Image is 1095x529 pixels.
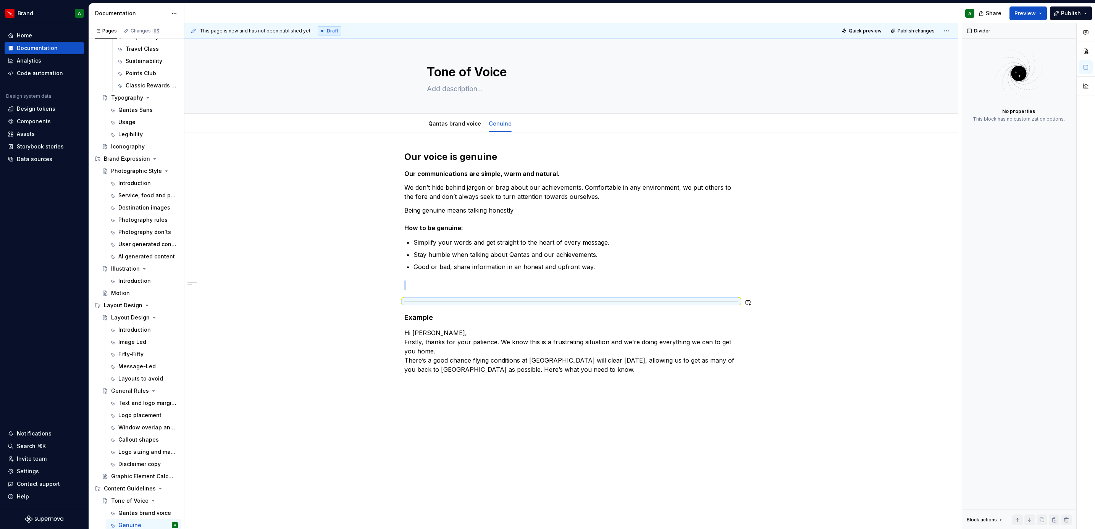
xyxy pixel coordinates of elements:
div: Design system data [6,93,51,99]
div: User generated content campaigns [118,240,176,248]
a: Usage [106,116,181,128]
a: Introduction [106,324,181,336]
div: Points Club [126,69,156,77]
a: Layouts to avoid [106,373,181,385]
a: Window overlap and cropping rules [106,421,181,434]
a: Photographic Style [99,165,181,177]
a: Design tokens [5,103,84,115]
span: Share [986,10,1001,17]
strong: Our communications are simple, warm and natural. [404,170,560,177]
a: Qantas Sans [106,104,181,116]
div: Destination images [118,204,170,211]
div: Layout Design [111,314,150,321]
svg: Supernova Logo [25,515,63,523]
a: Invite team [5,453,84,465]
div: Settings [17,468,39,475]
a: Components [5,115,84,127]
div: Notifications [17,430,52,437]
a: Layout Design [99,311,181,324]
a: Introduction [106,177,181,189]
a: Travel Class [113,43,181,55]
p: Hi [PERSON_NAME], Firstly, thanks for your patience. We know this is a frustrating situation and ... [404,328,738,374]
div: Search ⌘K [17,442,46,450]
div: General Rules [111,387,149,395]
div: Home [17,32,32,39]
div: Legibility [118,131,143,138]
a: Illustration [99,263,181,275]
div: Data sources [17,155,52,163]
div: Components [17,118,51,125]
a: Fifty-Fifty [106,348,181,360]
div: Introduction [118,277,151,285]
p: We don’t hide behind jargon or brag about our achievements. Comfortable in any environment, we pu... [404,183,738,201]
div: Qantas brand voice [118,509,171,517]
a: Graphic Element Calculator [99,470,181,482]
a: Photography don'ts [106,226,181,238]
div: Iconography [111,143,145,150]
div: Motion [111,289,130,297]
a: Message-Led [106,360,181,373]
a: Qantas brand voice [106,507,181,519]
div: AI generated content [118,253,175,260]
div: Photography don'ts [118,228,171,236]
a: Qantas brand voice [428,120,481,127]
a: Storybook stories [5,140,84,153]
div: Disclaimer copy [118,460,161,468]
div: Message-Led [118,363,156,370]
span: Preview [1014,10,1036,17]
a: Analytics [5,55,84,67]
a: Image Led [106,336,181,348]
div: Usage [118,118,136,126]
div: Logo sizing and margins [118,448,176,456]
div: Illustration [111,265,140,273]
a: Typography [99,92,181,104]
div: Introduction [118,179,151,187]
div: Callout shapes [118,436,159,444]
button: Contact support [5,478,84,490]
a: Logo sizing and margins [106,446,181,458]
div: Invite team [17,455,47,463]
a: Points Club [113,67,181,79]
a: Genuine [489,120,512,127]
div: Typography [111,94,143,102]
div: Sustainability [126,57,162,65]
a: Data sources [5,153,84,165]
div: Window overlap and cropping rules [118,424,176,431]
span: Publish changes [898,28,935,34]
div: A [78,10,81,16]
p: Simplify your words and get straight to the heart of every message. [413,238,738,247]
div: Content Guidelines [104,485,156,492]
button: Publish [1050,6,1092,20]
div: Storybook stories [17,143,64,150]
div: Service, food and product [118,192,176,199]
div: Graphic Element Calculator [111,473,174,480]
div: Qantas brand voice [425,115,484,131]
div: Brand [18,10,33,17]
div: Layout Design [104,302,142,309]
p: Stay humble when talking about Qantas and our achievements. [413,250,738,259]
div: Analytics [17,57,41,65]
textarea: Tone of Voice [425,63,714,81]
div: Brand Expression [104,155,150,163]
span: 65 [152,28,160,34]
span: Draft [327,28,338,34]
span: Publish [1061,10,1081,17]
div: Content Guidelines [92,482,181,495]
div: Genuine [486,115,515,131]
a: Sustainability [113,55,181,67]
button: Quick preview [839,26,885,36]
h2: Our voice is genuine [404,151,738,163]
div: This block has no customization options. [973,116,1065,122]
a: Assets [5,128,84,140]
a: Iconography [99,140,181,153]
div: Documentation [95,10,167,17]
a: Text and logo margins [106,397,181,409]
a: AI generated content [106,250,181,263]
span: This page is new and has not been published yet. [200,28,312,34]
div: Changes [131,28,160,34]
a: Classic Rewards and Classic Plus Rewards [113,79,181,92]
div: A [968,10,971,16]
a: Photography rules [106,214,181,226]
a: Tone of Voice [99,495,181,507]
